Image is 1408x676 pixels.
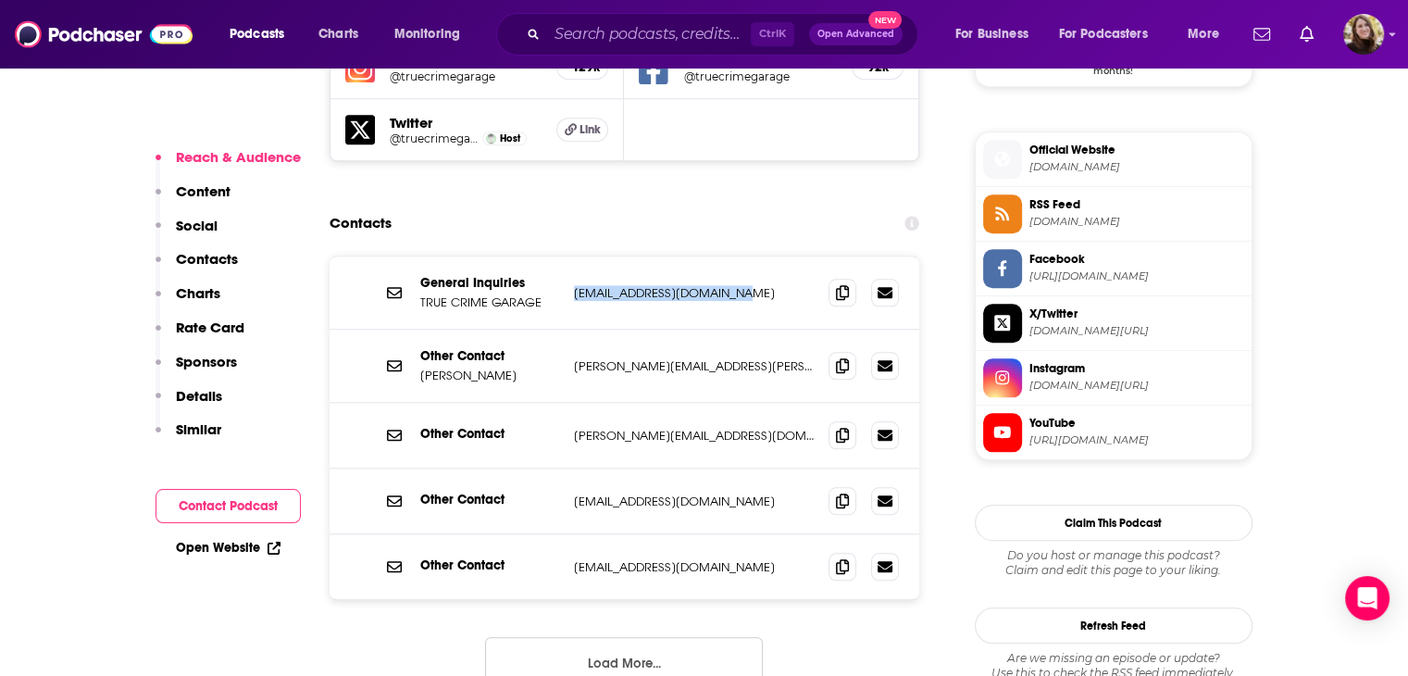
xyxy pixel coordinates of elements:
[156,182,231,217] button: Content
[1029,360,1244,377] span: Instagram
[975,548,1252,563] span: Do you host or manage this podcast?
[1029,269,1244,283] span: https://www.facebook.com/truecrimegarage
[1246,19,1277,50] a: Show notifications dropdown
[176,387,222,405] p: Details
[486,133,496,144] img: Patrick Edwards
[1292,19,1321,50] a: Show notifications dropdown
[420,557,559,573] p: Other Contact
[574,358,815,374] p: [PERSON_NAME][EMAIL_ADDRESS][PERSON_NAME][DOMAIN_NAME]
[156,420,221,455] button: Similar
[500,132,520,144] span: Host
[420,294,559,310] p: TRUE CRIME GARAGE
[1029,142,1244,158] span: Official Website
[1188,21,1219,47] span: More
[176,540,280,556] a: Open Website
[390,114,542,131] h5: Twitter
[983,140,1244,179] a: Official Website[DOMAIN_NAME]
[156,284,220,319] button: Charts
[1343,14,1384,55] span: Logged in as katiefuchs
[230,21,284,47] span: Podcasts
[176,217,218,234] p: Social
[156,250,238,284] button: Contacts
[176,353,237,370] p: Sponsors
[420,426,559,442] p: Other Contact
[156,217,218,251] button: Social
[683,69,837,83] a: @truecrimegarage
[318,21,358,47] span: Charts
[15,17,193,52] img: Podchaser - Follow, Share and Rate Podcasts
[394,21,460,47] span: Monitoring
[420,275,559,291] p: General Inquiries
[514,13,936,56] div: Search podcasts, credits, & more...
[975,607,1252,644] button: Refresh Feed
[420,492,559,507] p: Other Contact
[574,494,815,509] p: [EMAIL_ADDRESS][DOMAIN_NAME]
[1047,19,1175,49] button: open menu
[176,250,238,268] p: Contacts
[975,505,1252,541] button: Claim This Podcast
[983,249,1244,288] a: Facebook[URL][DOMAIN_NAME]
[176,182,231,200] p: Content
[1175,19,1242,49] button: open menu
[1059,21,1148,47] span: For Podcasters
[574,428,815,444] p: [PERSON_NAME][EMAIL_ADDRESS][DOMAIN_NAME]
[1029,415,1244,432] span: YouTube
[176,420,221,438] p: Similar
[1029,324,1244,338] span: twitter.com/truecrimegarage
[983,194,1244,233] a: RSS Feed[DOMAIN_NAME]
[306,19,369,49] a: Charts
[942,19,1052,49] button: open menu
[1029,306,1244,322] span: X/Twitter
[1343,14,1384,55] img: User Profile
[955,21,1028,47] span: For Business
[176,319,244,336] p: Rate Card
[390,131,479,145] a: @truecrimegarage
[983,413,1244,452] a: YouTube[URL][DOMAIN_NAME]
[1029,379,1244,393] span: instagram.com/truecrimegarage
[547,19,751,49] input: Search podcasts, credits, & more...
[1029,215,1244,229] span: feeds.simplecast.com
[156,319,244,353] button: Rate Card
[330,206,392,241] h2: Contacts
[579,122,601,137] span: Link
[381,19,484,49] button: open menu
[975,548,1252,578] div: Claim and edit this page to your liking.
[983,358,1244,397] a: Instagram[DOMAIN_NAME][URL]
[574,285,815,301] p: [EMAIL_ADDRESS][DOMAIN_NAME]
[1345,576,1389,620] div: Open Intercom Messenger
[176,148,301,166] p: Reach & Audience
[420,368,559,383] p: [PERSON_NAME]
[156,387,222,421] button: Details
[1029,433,1244,447] span: https://www.youtube.com/@truecrimegarage
[556,118,608,142] a: Link
[983,304,1244,343] a: X/Twitter[DOMAIN_NAME][URL]
[176,284,220,302] p: Charts
[817,30,894,39] span: Open Advanced
[1029,196,1244,213] span: RSS Feed
[1029,251,1244,268] span: Facebook
[574,559,815,575] p: [EMAIL_ADDRESS][DOMAIN_NAME]
[1029,160,1244,174] span: siriusxm.com
[868,11,902,29] span: New
[156,489,301,523] button: Contact Podcast
[156,148,301,182] button: Reach & Audience
[809,23,903,45] button: Open AdvancedNew
[156,353,237,387] button: Sponsors
[390,69,542,83] a: @truecrimegarage
[751,22,794,46] span: Ctrl K
[1343,14,1384,55] button: Show profile menu
[217,19,308,49] button: open menu
[420,348,559,364] p: Other Contact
